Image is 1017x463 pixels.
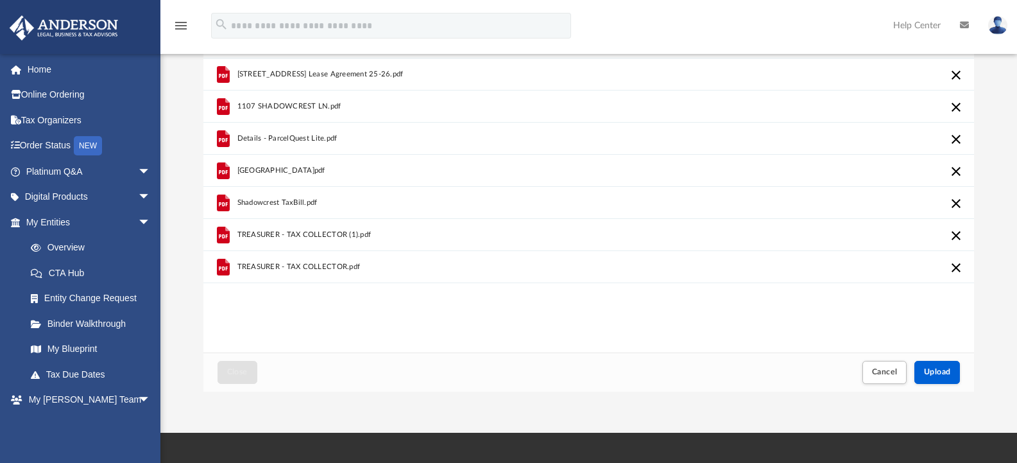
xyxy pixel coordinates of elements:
[948,260,964,275] button: Cancel this upload
[948,196,964,211] button: Cancel this upload
[988,16,1007,35] img: User Pic
[237,102,341,110] span: 1107 SHADOWCREST LN.pdf
[138,209,164,236] span: arrow_drop_down
[203,26,975,392] div: Upload
[138,159,164,185] span: arrow_drop_down
[173,24,189,33] a: menu
[227,368,248,376] span: Close
[948,100,964,115] button: Cancel this upload
[9,387,164,413] a: My [PERSON_NAME] Teamarrow_drop_down
[9,133,170,159] a: Order StatusNEW
[173,18,189,33] i: menu
[9,209,170,235] a: My Entitiesarrow_drop_down
[203,26,975,353] div: grid
[9,82,170,108] a: Online Ordering
[862,361,907,383] button: Cancel
[18,412,157,453] a: My [PERSON_NAME] Team
[237,198,317,207] span: Shadowcrest TaxBill.pdf
[237,134,337,143] span: Details - ParcelQuest Lite.pdf
[214,17,228,31] i: search
[9,159,170,184] a: Platinum Q&Aarrow_drop_down
[9,184,170,210] a: Digital Productsarrow_drop_down
[948,164,964,179] button: Cancel this upload
[924,368,951,376] span: Upload
[948,67,964,83] button: Cancel this upload
[18,336,164,362] a: My Blueprint
[914,361,961,383] button: Upload
[948,132,964,147] button: Cancel this upload
[9,57,170,82] a: Home
[9,107,170,133] a: Tax Organizers
[18,286,170,311] a: Entity Change Request
[872,368,898,376] span: Cancel
[237,231,371,239] span: TREASURER - TAX COLLECTOR (1).pdf
[18,311,170,336] a: Binder Walkthrough
[218,361,257,383] button: Close
[237,70,403,78] span: [STREET_ADDRESS] Lease Agreement 25-26.pdf
[18,362,170,387] a: Tax Due Dates
[74,136,102,155] div: NEW
[138,387,164,414] span: arrow_drop_down
[6,15,122,40] img: Anderson Advisors Platinum Portal
[18,260,170,286] a: CTA Hub
[948,228,964,243] button: Cancel this upload
[237,166,325,175] span: [GEOGRAPHIC_DATA]pdf
[237,263,360,271] span: TREASURER - TAX COLLECTOR.pdf
[18,235,170,261] a: Overview
[138,184,164,211] span: arrow_drop_down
